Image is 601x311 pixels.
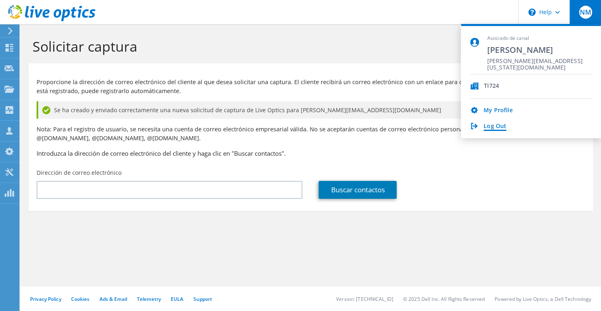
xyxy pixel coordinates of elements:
[37,169,122,177] label: Dirección de correo electrónico
[487,35,592,42] span: Asociado de canal
[71,296,90,302] a: Cookies
[54,106,441,115] span: Se ha creado y enviado correctamente una nueva solicitud de captura de Live Optics para [PERSON_N...
[403,296,485,302] li: © 2025 Dell Inc. All Rights Reserved
[193,296,212,302] a: Support
[528,9,536,16] svg: \n
[487,44,592,55] span: [PERSON_NAME]
[137,296,161,302] a: Telemetry
[495,296,591,302] li: Powered by Live Optics, a Dell Technology
[487,58,592,65] span: [PERSON_NAME][EMAIL_ADDRESS][US_STATE][DOMAIN_NAME]
[37,125,585,143] p: Nota: Para el registro de usuario, se necesita una cuenta de correo electrónico empresarial válid...
[484,107,512,115] a: My Profile
[171,296,183,302] a: EULA
[484,83,499,90] div: Ti724
[336,296,393,302] li: Version: [TECHNICAL_ID]
[37,78,585,96] p: Proporcione la dirección de correo electrónico del cliente al que desea solicitar una captura. El...
[484,123,506,130] a: Log Out
[30,296,61,302] a: Privacy Policy
[33,38,585,55] h1: Solicitar captura
[100,296,127,302] a: Ads & Email
[319,181,397,199] a: Buscar contactos
[37,149,585,158] h3: Introduzca la dirección de correo electrónico del cliente y haga clic en "Buscar contactos".
[579,6,592,19] span: NM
